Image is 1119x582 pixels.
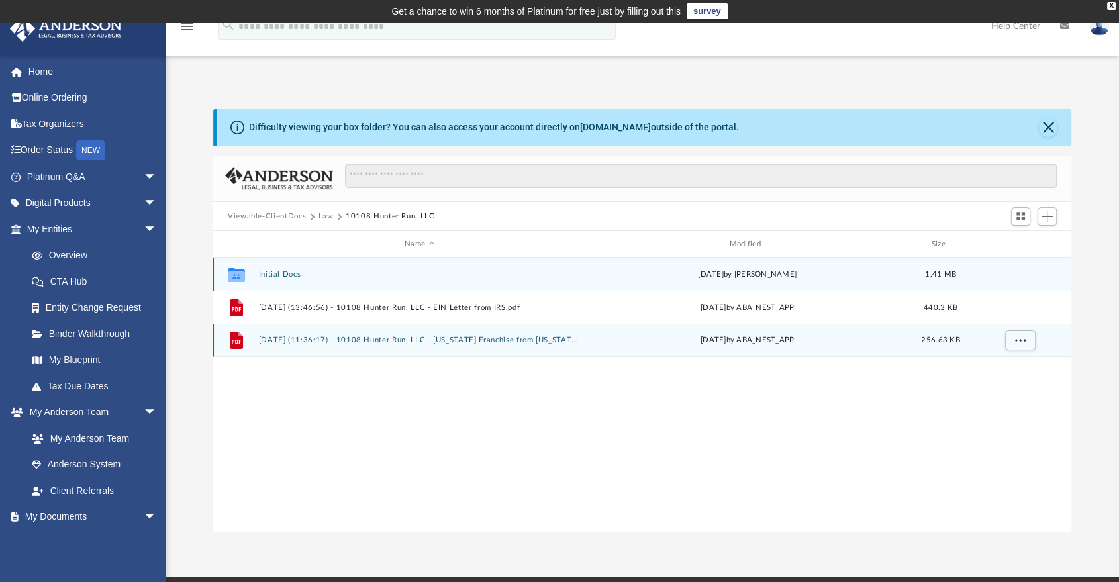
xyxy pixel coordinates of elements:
a: CTA Hub [19,268,177,295]
img: Anderson Advisors Platinum Portal [6,16,126,42]
button: 10108 Hunter Run, LLC [346,211,435,222]
button: Viewable-ClientDocs [228,211,306,222]
a: Client Referrals [19,477,170,504]
div: Difficulty viewing your box folder? You can also access your account directly on outside of the p... [249,121,739,134]
a: Home [9,58,177,85]
a: Entity Change Request [19,295,177,321]
a: My Anderson Teamarrow_drop_down [9,399,170,426]
i: menu [179,19,195,34]
button: Add [1038,207,1057,226]
span: arrow_drop_down [144,399,170,426]
div: Name [258,238,581,250]
button: More options [1005,330,1036,350]
button: Switch to Grid View [1011,207,1031,226]
a: Digital Productsarrow_drop_down [9,190,177,217]
a: survey [687,3,728,19]
a: Box [19,530,164,556]
div: Get a chance to win 6 months of Platinum for free just by filling out this [391,3,681,19]
div: Size [914,238,967,250]
a: Anderson System [19,452,170,478]
div: grid [213,258,1071,532]
span: arrow_drop_down [144,504,170,531]
button: Initial Docs [259,270,581,279]
span: arrow_drop_down [144,216,170,243]
div: id [973,238,1065,250]
button: Close [1039,119,1057,137]
i: search [221,18,236,32]
span: arrow_drop_down [144,190,170,217]
div: id [219,238,252,250]
span: arrow_drop_down [144,164,170,191]
span: [DATE] [701,336,726,344]
button: [DATE] (13:46:56) - 10108 Hunter Run, LLC - EIN Letter from IRS.pdf [259,303,581,312]
div: close [1107,2,1116,10]
a: Order StatusNEW [9,137,177,164]
a: My Anderson Team [19,425,164,452]
span: 440.3 KB [924,304,957,311]
div: by ABA_NEST_APP [587,334,908,346]
div: Modified [586,238,908,250]
a: Online Ordering [9,85,177,111]
a: My Documentsarrow_drop_down [9,504,170,530]
img: User Pic [1089,17,1109,36]
a: Binder Walkthrough [19,320,177,347]
div: [DATE] by [PERSON_NAME] [587,269,908,281]
div: [DATE] by ABA_NEST_APP [587,302,908,314]
input: Search files and folders [345,164,1057,189]
a: Overview [19,242,177,269]
span: 1.41 MB [925,271,956,278]
a: menu [179,25,195,34]
div: NEW [76,140,105,160]
span: 256.63 KB [921,336,959,344]
a: [DOMAIN_NAME] [580,122,651,132]
a: Tax Organizers [9,111,177,137]
button: [DATE] (11:36:17) - 10108 Hunter Run, LLC - [US_STATE] Franchise from [US_STATE] Comptroller.pdf [259,336,581,345]
a: My Blueprint [19,347,170,373]
button: Law [318,211,334,222]
a: Platinum Q&Aarrow_drop_down [9,164,177,190]
a: Tax Due Dates [19,373,177,399]
a: My Entitiesarrow_drop_down [9,216,177,242]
